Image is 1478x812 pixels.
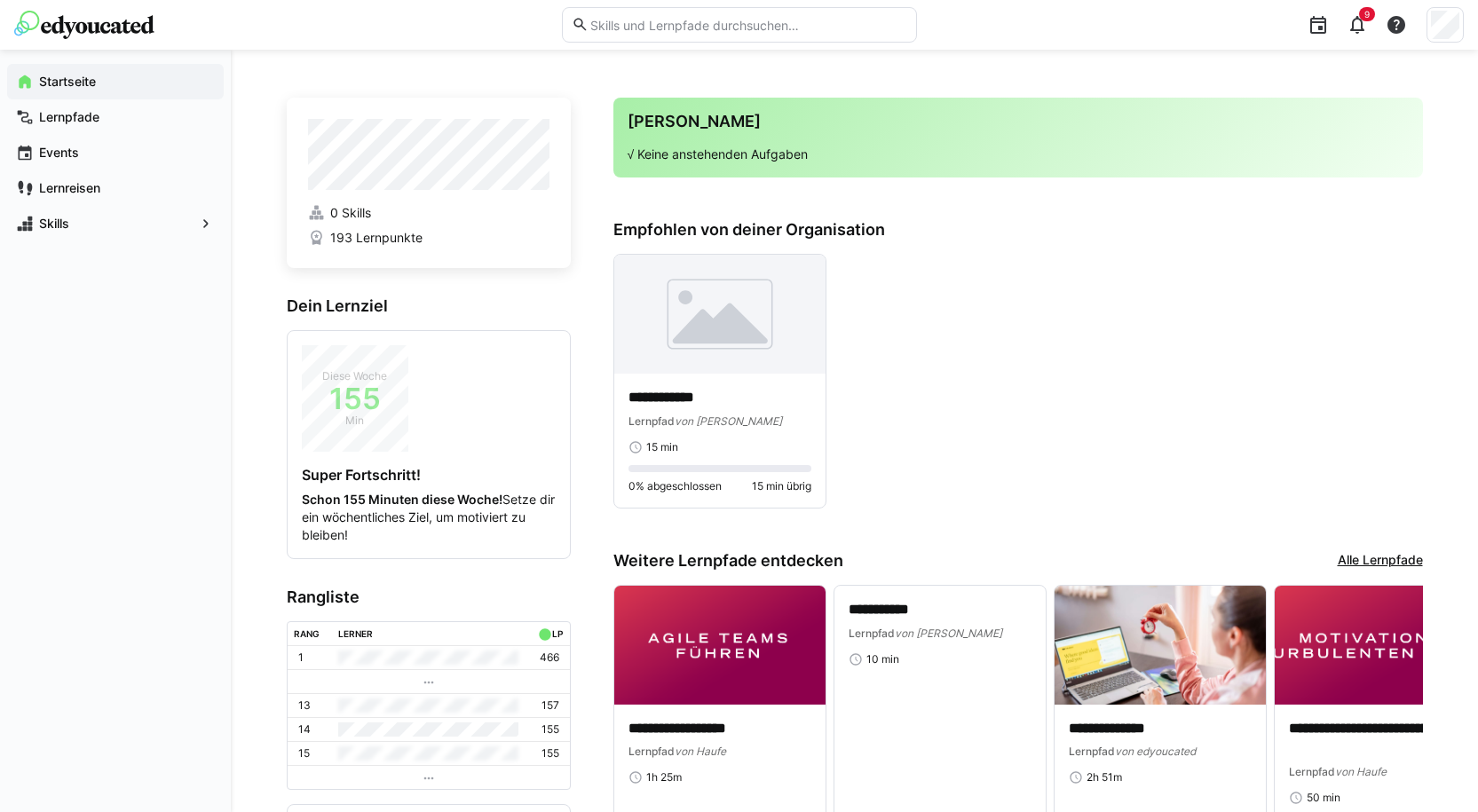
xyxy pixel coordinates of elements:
[330,229,423,247] span: 193 Lernpunkte
[1055,586,1266,705] img: image
[646,770,682,784] span: 1h 25m
[613,551,843,571] h3: Weitere Lernpfade entdecken
[541,698,559,713] p: 157
[752,479,811,493] span: 15 min übrig
[302,491,556,544] p: Setze dir ein wöchentliches Ziel, um motiviert zu bleiben!
[646,440,678,454] span: 15 min
[298,746,310,761] p: 15
[298,698,311,713] p: 13
[613,220,1423,240] h3: Empfohlen von deiner Organisation
[1115,745,1196,758] span: von edyoucated
[614,255,826,374] img: image
[1364,9,1370,20] span: 9
[1338,551,1423,571] a: Alle Lernpfade
[628,479,722,493] span: 0% abgeschlossen
[287,587,571,607] h3: Rangliste
[294,628,320,639] div: Rang
[589,17,906,33] input: Skills und Lernpfade durchsuchen…
[1069,745,1115,758] span: Lernpfad
[540,650,559,665] p: 466
[675,745,726,758] span: von Haufe
[541,722,559,737] p: 155
[541,746,559,761] p: 155
[308,204,549,222] a: 0 Skills
[1335,765,1387,778] span: von Haufe
[1307,791,1340,805] span: 50 min
[614,586,826,705] img: image
[1087,770,1122,784] span: 2h 51m
[338,628,373,639] div: Lerner
[628,112,1409,131] h3: [PERSON_NAME]
[298,722,311,737] p: 14
[866,652,899,666] span: 10 min
[298,650,304,665] p: 1
[628,146,1409,163] p: √ Keine anstehenden Aufgaben
[675,414,782,428] span: von [PERSON_NAME]
[628,414,675,428] span: Lernpfad
[1289,765,1335,778] span: Lernpfad
[552,628,563,639] div: LP
[895,627,1002,640] span: von [PERSON_NAME]
[287,296,571,316] h3: Dein Lernziel
[628,745,675,758] span: Lernpfad
[302,466,556,484] h4: Super Fortschritt!
[302,492,502,507] strong: Schon 155 Minuten diese Woche!
[849,627,895,640] span: Lernpfad
[330,204,371,222] span: 0 Skills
